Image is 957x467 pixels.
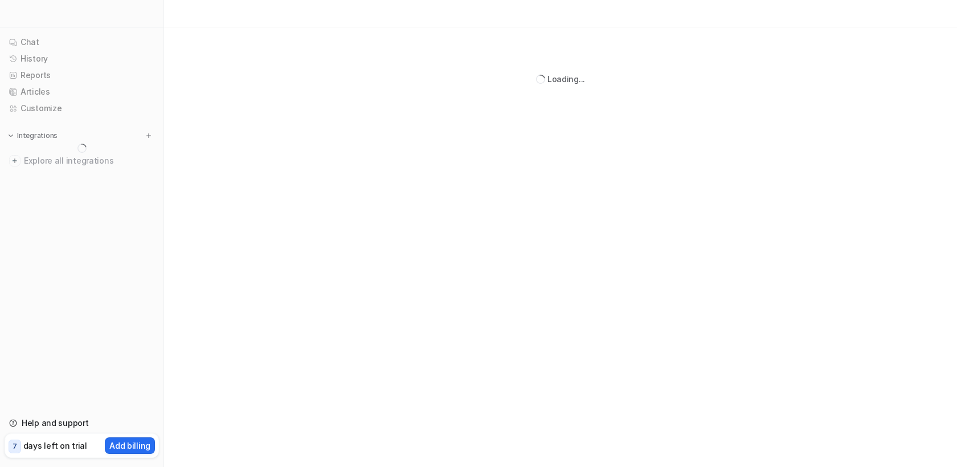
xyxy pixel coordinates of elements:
div: Loading... [547,73,585,85]
img: expand menu [7,132,15,140]
a: Reports [5,67,159,83]
p: days left on trial [23,440,87,452]
a: Help and support [5,415,159,431]
img: menu_add.svg [145,132,153,140]
a: Chat [5,34,159,50]
button: Add billing [105,437,155,454]
a: History [5,51,159,67]
p: Integrations [17,131,58,140]
span: Explore all integrations [24,152,154,170]
button: Integrations [5,130,61,141]
a: Articles [5,84,159,100]
a: Explore all integrations [5,153,159,169]
p: Add billing [109,440,150,452]
a: Customize [5,100,159,116]
img: explore all integrations [9,155,21,167]
p: 7 [13,441,17,452]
